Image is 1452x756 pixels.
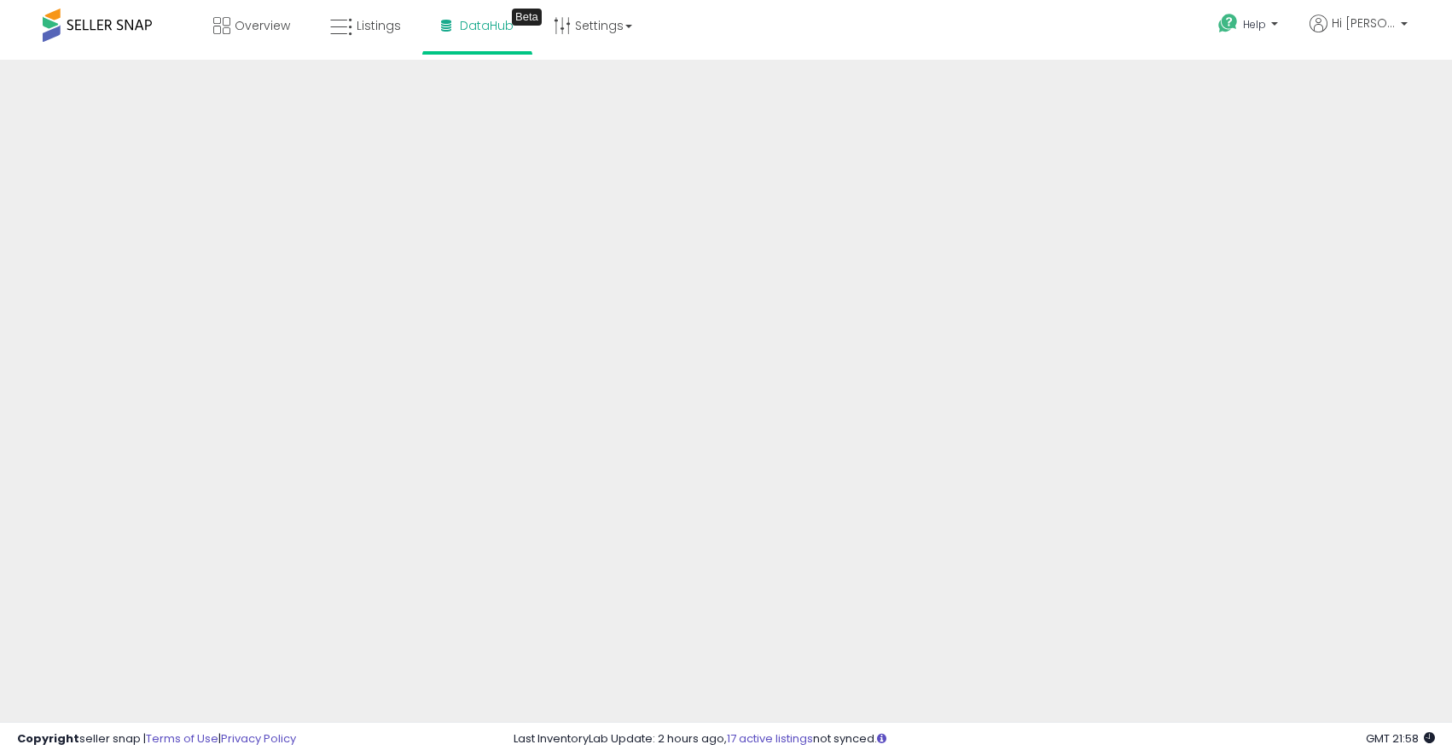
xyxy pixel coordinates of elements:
i: Get Help [1217,13,1239,34]
span: DataHub [460,17,514,34]
a: Terms of Use [146,730,218,747]
span: Listings [357,17,401,34]
span: 2025-10-15 21:58 GMT [1366,730,1435,747]
a: Hi [PERSON_NAME] [1310,15,1408,53]
span: Overview [235,17,290,34]
a: Privacy Policy [221,730,296,747]
span: Help [1243,17,1266,32]
span: Hi [PERSON_NAME] [1332,15,1396,32]
a: 17 active listings [727,730,813,747]
div: seller snap | | [17,731,296,747]
div: Tooltip anchor [512,9,542,26]
strong: Copyright [17,730,79,747]
div: Last InventoryLab Update: 2 hours ago, not synced. [514,731,1435,747]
